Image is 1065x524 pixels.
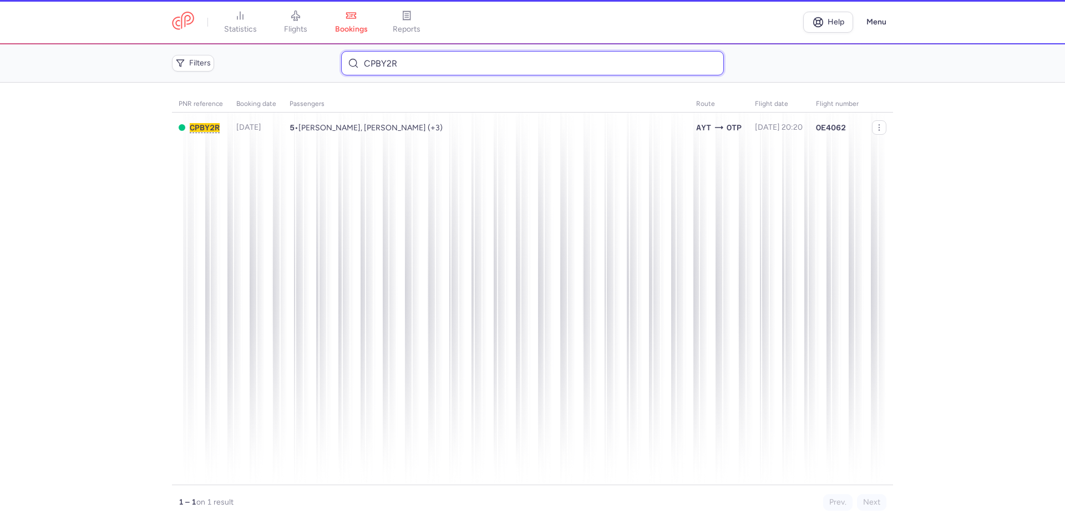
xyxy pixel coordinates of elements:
th: Flight number [809,96,865,113]
span: bookings [335,24,368,34]
a: statistics [212,10,268,34]
th: Booking date [230,96,283,113]
a: flights [268,10,323,34]
span: statistics [224,24,257,34]
a: reports [379,10,434,34]
span: Help [828,18,844,26]
a: Help [803,12,853,33]
th: flight date [748,96,809,113]
th: Passengers [283,96,689,113]
span: AYT [696,121,711,134]
button: Prev. [823,494,853,511]
span: 5 [290,123,295,132]
span: reports [393,24,420,34]
button: Menu [860,12,893,33]
th: Route [689,96,748,113]
span: OE4062 [816,122,846,133]
button: CPBY2R [190,123,220,133]
span: [DATE] [236,123,261,132]
span: Laura MEIROSU, Stefania PITICAS, Eugen Clemen BRINZOI, David Mihai BRINZOI, Ilinca PITICAS [298,123,443,133]
button: Next [857,494,886,511]
a: bookings [323,10,379,34]
span: Filters [189,59,211,68]
th: PNR reference [172,96,230,113]
span: OTP [727,121,742,134]
span: • [290,123,443,133]
span: on 1 result [196,497,234,507]
strong: 1 – 1 [179,497,196,507]
span: flights [284,24,307,34]
button: Filters [172,55,214,72]
span: [DATE] 20:20 [755,123,803,132]
input: Search bookings (PNR, name...) [341,51,723,75]
a: CitizenPlane red outlined logo [172,12,194,32]
span: CPBY2R [190,123,220,132]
